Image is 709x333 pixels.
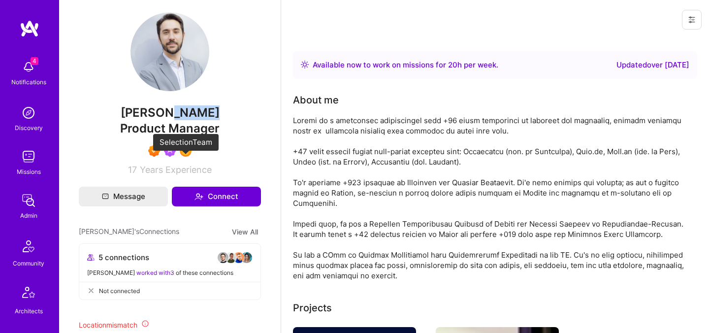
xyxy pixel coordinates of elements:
span: Not connected [99,286,140,296]
i: icon Connect [194,192,203,201]
img: SelectionTeam [180,145,192,157]
img: avatar [217,252,229,264]
span: 20 [448,60,457,69]
div: Projects [293,300,332,315]
div: Community [13,258,44,268]
div: About me [293,93,339,107]
i: icon Collaborator [87,254,95,261]
span: 17 [128,165,137,175]
img: User Avatar [130,12,209,91]
img: Been on Mission [164,145,176,157]
i: icon Mail [102,193,109,200]
img: avatar [241,252,253,264]
div: Notifications [11,77,46,87]
img: avatar [225,252,237,264]
button: View All [229,226,261,237]
span: Product Manager [120,121,220,135]
button: 5 connectionsavataravataravataravatar[PERSON_NAME] worked with3 of these connectionsNot connected [79,243,261,300]
button: Connect [172,187,261,206]
i: icon CloseGray [87,287,95,295]
img: Exceptional A.Teamer [148,145,160,157]
img: avatar [233,252,245,264]
img: admin teamwork [19,191,38,210]
div: Loremi do s ametconsec adipiscingel sedd +96 eiusm temporinci ut laboreet dol magnaaliq, enimadm ... [293,115,687,281]
div: Available now to work on missions for h per week . [313,59,498,71]
span: [PERSON_NAME]'s Connections [79,226,179,237]
span: 5 connections [98,252,149,263]
div: [PERSON_NAME] of these connections [87,267,253,278]
span: [PERSON_NAME] [79,105,261,120]
div: Updated over [DATE] [616,59,689,71]
img: Community [17,234,40,258]
img: Architects [17,282,40,306]
img: logo [20,20,39,37]
span: Years Experience [140,165,212,175]
button: Message [79,187,168,206]
span: worked with 3 [136,269,174,276]
div: Admin [20,210,37,221]
div: Missions [17,166,41,177]
img: discovery [19,103,38,123]
img: teamwork [19,147,38,166]
div: Location mismatch [79,320,261,330]
span: 4 [31,57,38,65]
div: Discovery [15,123,43,133]
img: bell [19,57,38,77]
div: Architects [15,306,43,316]
img: Availability [301,61,309,68]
